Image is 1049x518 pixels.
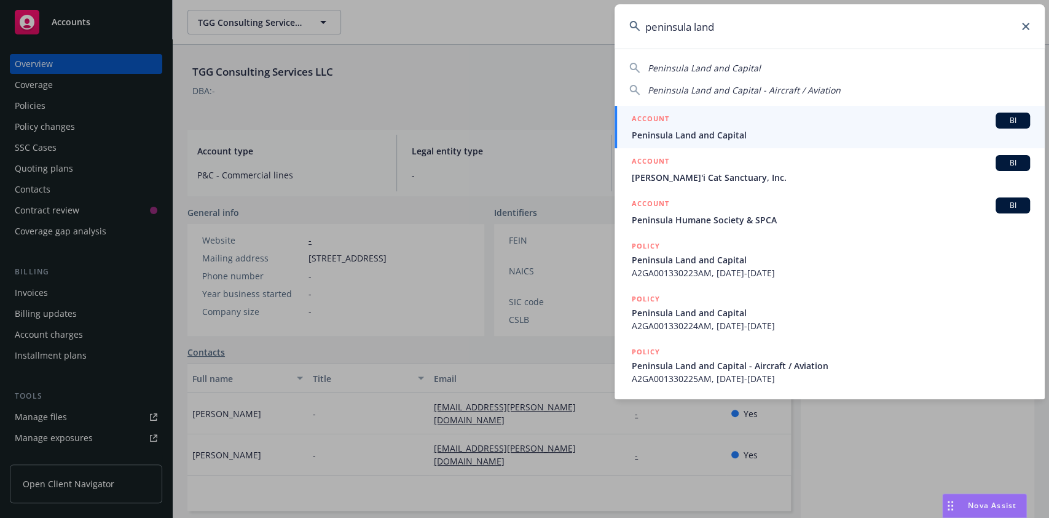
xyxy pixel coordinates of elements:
[632,197,669,212] h5: ACCOUNT
[632,346,660,358] h5: POLICY
[632,171,1030,184] span: [PERSON_NAME]'i Cat Sanctuary, Inc.
[615,4,1045,49] input: Search...
[968,500,1016,511] span: Nova Assist
[615,148,1045,191] a: ACCOUNTBI[PERSON_NAME]'i Cat Sanctuary, Inc.
[632,266,1030,279] span: A2GA001330223AM, [DATE]-[DATE]
[615,233,1045,286] a: POLICYPeninsula Land and CapitalA2GA001330223AM, [DATE]-[DATE]
[632,306,1030,319] span: Peninsula Land and Capital
[632,113,669,127] h5: ACCOUNT
[615,106,1045,148] a: ACCOUNTBIPeninsula Land and Capital
[615,339,1045,392] a: POLICYPeninsula Land and Capital - Aircraft / AviationA2GA001330225AM, [DATE]-[DATE]
[632,240,660,252] h5: POLICY
[648,84,841,96] span: Peninsula Land and Capital - Aircraft / Aviation
[1000,157,1025,169] span: BI
[632,155,669,170] h5: ACCOUNT
[1000,200,1025,211] span: BI
[632,359,1030,372] span: Peninsula Land and Capital - Aircraft / Aviation
[615,191,1045,233] a: ACCOUNTBIPeninsula Humane Society & SPCA
[632,293,660,305] h5: POLICY
[1000,115,1025,126] span: BI
[632,129,1030,141] span: Peninsula Land and Capital
[632,213,1030,226] span: Peninsula Humane Society & SPCA
[942,493,1027,518] button: Nova Assist
[632,253,1030,266] span: Peninsula Land and Capital
[943,494,958,517] div: Drag to move
[632,372,1030,385] span: A2GA001330225AM, [DATE]-[DATE]
[615,286,1045,339] a: POLICYPeninsula Land and CapitalA2GA001330224AM, [DATE]-[DATE]
[648,62,761,74] span: Peninsula Land and Capital
[632,319,1030,332] span: A2GA001330224AM, [DATE]-[DATE]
